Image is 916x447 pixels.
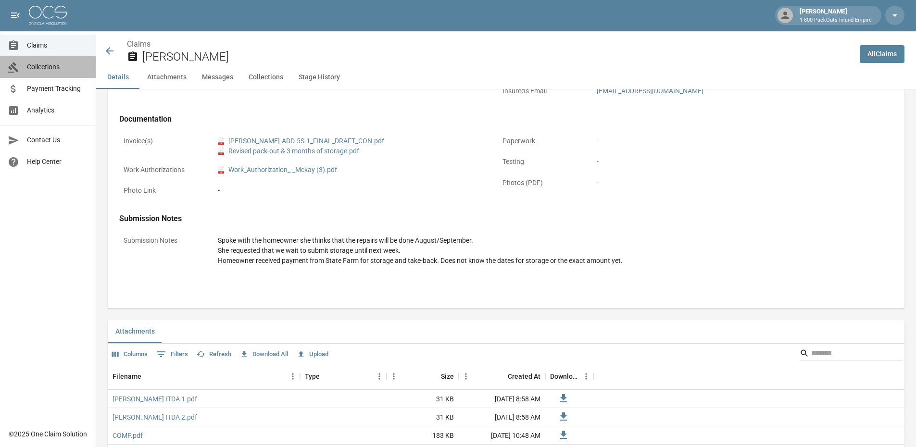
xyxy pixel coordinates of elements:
a: AllClaims [860,45,904,63]
p: 1-800 PackOuts Inland Empire [800,16,872,25]
h4: Submission Notes [119,214,866,223]
div: Size [441,363,454,390]
button: Menu [372,369,387,384]
p: Photo Link [119,181,206,200]
div: - [218,186,482,196]
span: Help Center [27,157,88,167]
div: 31 KB [387,408,459,426]
button: Menu [286,369,300,384]
div: 31 KB [387,390,459,408]
div: Spoke with the homeowner she thinks that the repairs will be done August/September. She requested... [218,236,861,266]
div: Search [800,346,903,363]
a: [EMAIL_ADDRESS][DOMAIN_NAME] [597,87,703,95]
a: [PERSON_NAME] ITDA 2.pdf [113,412,197,422]
button: Show filters [154,347,190,362]
div: Download [545,363,593,390]
div: [DATE] 8:58 AM [459,408,545,426]
button: Download All [238,347,290,362]
button: Menu [579,369,593,384]
img: ocs-logo-white-transparent.png [29,6,67,25]
span: Analytics [27,105,88,115]
a: pdfRevised pack-out & 3 months of storage.pdf [218,146,359,156]
h2: [PERSON_NAME] [142,50,852,64]
p: Testing [498,152,585,171]
div: [PERSON_NAME] [796,7,876,24]
span: Payment Tracking [27,84,88,94]
button: Attachments [139,66,194,89]
div: 183 KB [387,426,459,445]
div: [DATE] 10:48 AM [459,426,545,445]
div: Download [550,363,579,390]
a: COMP.pdf [113,431,143,440]
a: pdfWork_Authorization_-_Mckay (3).pdf [218,165,337,175]
span: Claims [27,40,88,50]
button: Refresh [194,347,234,362]
p: Paperwork [498,132,585,150]
button: Menu [459,369,473,384]
button: Details [96,66,139,89]
nav: breadcrumb [127,38,852,50]
div: Type [300,363,387,390]
button: Collections [241,66,291,89]
p: Work Authorizations [119,161,206,179]
p: Invoice(s) [119,132,206,150]
button: Select columns [110,347,150,362]
button: Upload [294,347,331,362]
div: - [597,136,861,146]
div: Type [305,363,320,390]
a: Claims [127,39,151,49]
button: Menu [387,369,401,384]
button: Attachments [108,320,163,343]
div: Filename [113,363,141,390]
p: Submission Notes [119,231,206,250]
div: © 2025 One Claim Solution [9,429,87,439]
h4: Documentation [119,114,866,124]
button: Messages [194,66,241,89]
p: Insured's Email [498,82,585,100]
span: Collections [27,62,88,72]
div: [DATE] 8:58 AM [459,390,545,408]
a: pdf[PERSON_NAME]-ADD-5S-1_FINAL_DRAFT_CON.pdf [218,136,384,146]
div: Created At [459,363,545,390]
div: Size [387,363,459,390]
a: [PERSON_NAME] ITDA 1.pdf [113,394,197,404]
div: Filename [108,363,300,390]
div: - [597,157,861,167]
div: - [597,178,861,188]
button: open drawer [6,6,25,25]
span: Contact Us [27,135,88,145]
button: Stage History [291,66,348,89]
div: related-list tabs [108,320,904,343]
div: Created At [508,363,540,390]
p: Photos (PDF) [498,174,585,192]
div: anchor tabs [96,66,916,89]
